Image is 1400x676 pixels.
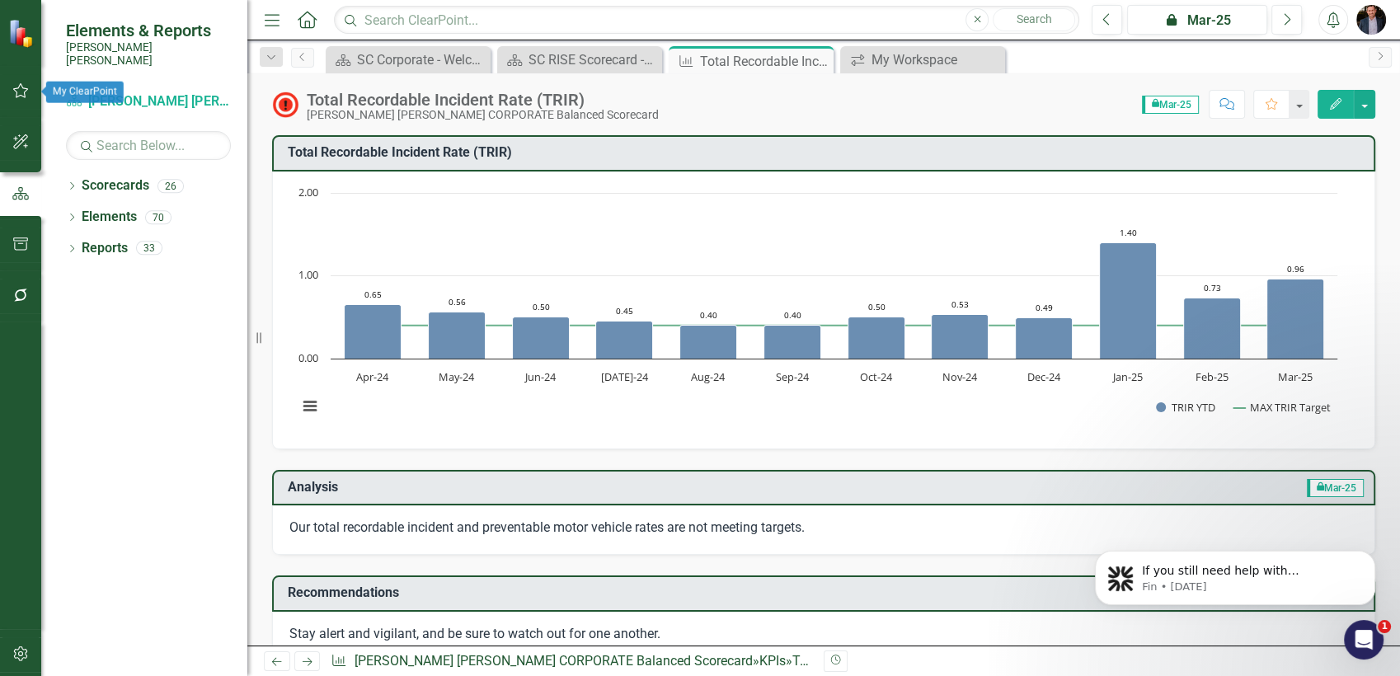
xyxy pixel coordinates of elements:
text: 0.73 [1204,282,1221,293]
text: Jan-25 [1111,369,1143,384]
text: Aug-24 [691,369,726,384]
small: [PERSON_NAME] [PERSON_NAME] [66,40,231,68]
text: Nov-24 [942,369,978,384]
a: [PERSON_NAME] [PERSON_NAME] CORPORATE Balanced Scorecard [355,653,753,669]
iframe: Intercom live chat [1344,620,1384,660]
div: Mar-25 [1133,11,1261,31]
text: Feb-25 [1195,369,1228,384]
text: [DATE]-24 [601,369,649,384]
a: Reports [82,239,128,258]
text: 0.50 [868,301,886,312]
span: Search [1017,12,1052,26]
span: Mar-25 [1142,96,1199,114]
text: MAX TRIR Target [1250,400,1331,415]
a: Scorecards [82,176,149,195]
div: 33 [136,242,162,256]
div: SC Corporate - Welcome to ClearPoint [357,49,486,70]
path: Sep-24, 0.4. TRIR YTD. [764,325,821,359]
text: 0.53 [951,298,969,310]
input: Search ClearPoint... [334,6,1079,35]
a: SC Corporate - Welcome to ClearPoint [330,49,486,70]
g: TRIR YTD, series 1 of 2. Bar series with 12 bars. [345,242,1324,359]
svg: Interactive chart [289,185,1346,432]
a: My Workspace [844,49,1001,70]
p: Message from Fin, sent 1w ago [72,63,284,78]
img: Chris Amodeo [1356,5,1386,35]
a: KPIs [759,653,786,669]
path: May-24, 0.56. TRIR YTD. [429,312,486,359]
text: 0.40 [784,309,801,321]
text: 0.49 [1036,302,1053,313]
text: 2.00 [298,185,318,200]
button: Show MAX TRIR Target [1233,401,1331,415]
path: Oct-24, 0.5. TRIR YTD. [848,317,905,359]
text: May-24 [439,369,475,384]
div: Total Recordable Incident Rate (TRIR) [307,91,659,109]
path: Jan-25, 1.4. TRIR YTD. [1100,242,1157,359]
path: Dec-24, 0.49. TRIR YTD. [1016,317,1073,359]
span: Elements & Reports [66,21,231,40]
path: Jun-24, 0.5. TRIR YTD. [513,317,570,359]
text: Dec-24 [1027,369,1061,384]
button: Search [993,8,1075,31]
input: Search Below... [66,131,231,160]
div: Total Recordable Incident Rate (TRIR) [792,653,1010,669]
img: Above MAX Target [272,92,298,118]
h3: Analysis [288,480,785,495]
div: Chart. Highcharts interactive chart. [289,185,1358,432]
img: ClearPoint Strategy [8,18,37,47]
div: SC RISE Scorecard - Welcome to ClearPoint [529,49,658,70]
text: TRIR YTD [1172,400,1215,415]
span: Mar-25 [1307,479,1364,497]
path: Apr-24, 0.65. TRIR YTD. [345,304,402,359]
text: Oct-24 [860,369,893,384]
div: » » [331,652,810,671]
text: Apr-24 [356,369,389,384]
path: Mar-25, 0.96. TRIR YTD. [1267,279,1324,359]
div: My ClearPoint [46,82,124,103]
h3: Recommendations [288,585,994,600]
h3: Total Recordable Incident Rate (TRIR)​ [288,145,1365,160]
text: Sep-24 [776,369,810,384]
text: 0.45 [616,305,633,317]
button: Show TRIR YTD [1156,401,1215,415]
text: 1.00 [298,267,318,282]
div: Total Recordable Incident Rate (TRIR) [700,51,829,72]
div: [PERSON_NAME] [PERSON_NAME] CORPORATE Balanced Scorecard [307,109,659,121]
text: 0.56 [449,296,466,307]
div: 70 [145,210,171,224]
div: 26 [157,179,184,193]
text: 0.40 [700,309,717,321]
span: 1 [1378,620,1391,633]
a: Elements [82,208,137,227]
iframe: Intercom notifications message [1070,516,1400,631]
text: 0.50 [533,301,550,312]
path: Jul-24, 0.45. TRIR YTD. [596,321,653,359]
p: Our total recordable incident and preventable motor vehicle rates are not meeting targets. [289,519,1358,538]
span: If you still need help with understanding or adjusting the reporting frequency of your KPI, I’m h... [72,48,278,159]
path: Feb-25, 0.73. TRIR YTD. [1184,298,1241,359]
button: Mar-25 [1127,5,1267,35]
text: 0.65 [364,289,382,300]
text: 1.40 [1120,227,1137,238]
text: Mar-25 [1278,369,1313,384]
text: Jun-24 [524,369,557,384]
p: Stay alert and vigilant, and be sure to watch out for one another. [289,625,1358,644]
text: 0.00 [298,350,318,365]
button: View chart menu, Chart [298,394,322,417]
text: 0.96 [1287,263,1304,275]
path: Nov-24, 0.53. TRIR YTD. [932,314,989,359]
a: [PERSON_NAME] [PERSON_NAME] CORPORATE Balanced Scorecard [66,92,231,111]
div: My Workspace [871,49,1001,70]
path: Aug-24, 0.4. TRIR YTD. [680,325,737,359]
a: SC RISE Scorecard - Welcome to ClearPoint [501,49,658,70]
